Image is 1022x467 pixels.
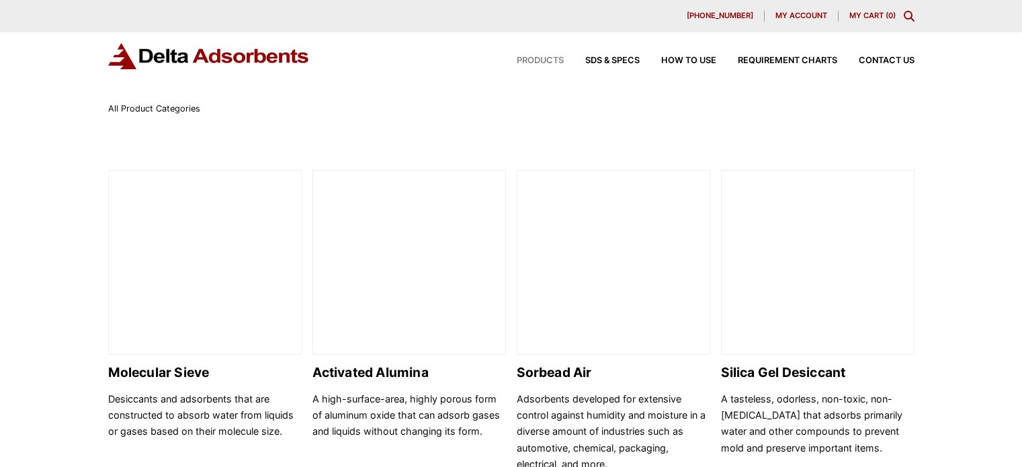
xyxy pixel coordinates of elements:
[312,365,506,380] h2: Activated Alumina
[716,56,837,65] a: Requirement Charts
[495,56,564,65] a: Products
[661,56,716,65] span: How to Use
[721,365,914,380] h2: Silica Gel Desiccant
[108,103,200,114] span: All Product Categories
[109,171,301,355] img: Molecular Sieve
[585,56,640,65] span: SDS & SPECS
[765,11,839,22] a: My account
[738,56,837,65] span: Requirement Charts
[859,56,914,65] span: Contact Us
[837,56,914,65] a: Contact Us
[517,171,710,355] img: Sorbead Air
[904,11,914,22] div: Toggle Modal Content
[676,11,765,22] a: [PHONE_NUMBER]
[640,56,716,65] a: How to Use
[775,12,827,19] span: My account
[517,56,564,65] span: Products
[687,12,753,19] span: [PHONE_NUMBER]
[849,11,896,20] a: My Cart (0)
[108,365,302,380] h2: Molecular Sieve
[517,365,710,380] h2: Sorbead Air
[313,171,505,355] img: Activated Alumina
[108,43,310,69] img: Delta Adsorbents
[888,11,893,20] span: 0
[722,171,914,355] img: Silica Gel Desiccant
[564,56,640,65] a: SDS & SPECS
